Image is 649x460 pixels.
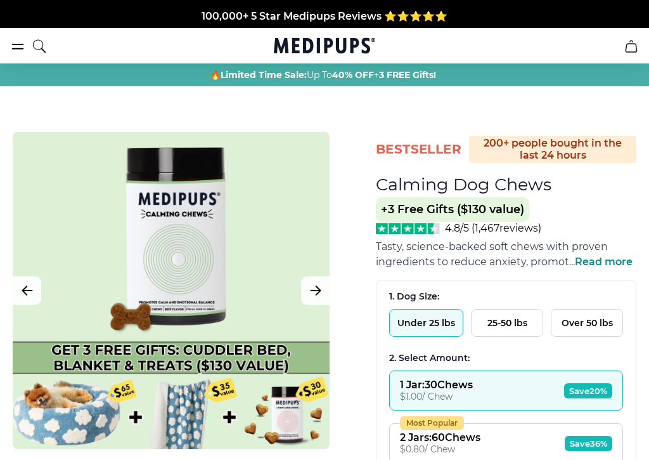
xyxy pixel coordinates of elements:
[551,309,623,337] button: Over 50 lbs
[13,277,41,305] button: Previous Image
[376,256,569,268] span: ingredients to reduce anxiety, promot
[376,223,440,234] img: Stars - 4.8
[569,256,633,268] span: ...
[301,277,330,305] button: Next Image
[376,174,551,195] h1: Calming Dog Chews
[376,141,461,158] span: BestSeller
[400,379,473,391] div: 1 Jar : 30 Chews
[575,256,633,268] span: Read more
[400,416,464,430] div: Most Popular
[400,431,480,444] div: 2 Jars : 60 Chews
[274,36,375,58] a: Medipups
[469,136,636,163] div: 200+ people bought in the last 24 hours
[445,222,541,234] span: 4.8/5 ( 1,467 reviews)
[471,309,543,337] button: 25-50 lbs
[210,69,436,81] span: 🔥 Up To +
[400,444,480,455] div: $ 0.80 / Chew
[616,31,646,62] button: cart
[564,383,612,398] span: Save 20%
[32,30,47,62] button: search
[389,309,463,337] button: Under 25 lbs
[389,291,623,303] div: 1. Dog Size:
[202,10,447,22] span: 100,000+ 5 Star Medipups Reviews ⭐️⭐️⭐️⭐️⭐️
[376,197,529,222] span: +3 Free Gifts ($130 value)
[565,436,612,451] span: Save 36%
[376,240,608,253] span: Tasty, science-backed soft chews with proven
[400,391,473,402] div: $ 1.00 / Chew
[389,352,623,364] div: 2. Select Amount:
[10,39,25,54] button: burger-menu
[389,371,623,411] button: 1 Jar:30Chews$1.00/ ChewSave20%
